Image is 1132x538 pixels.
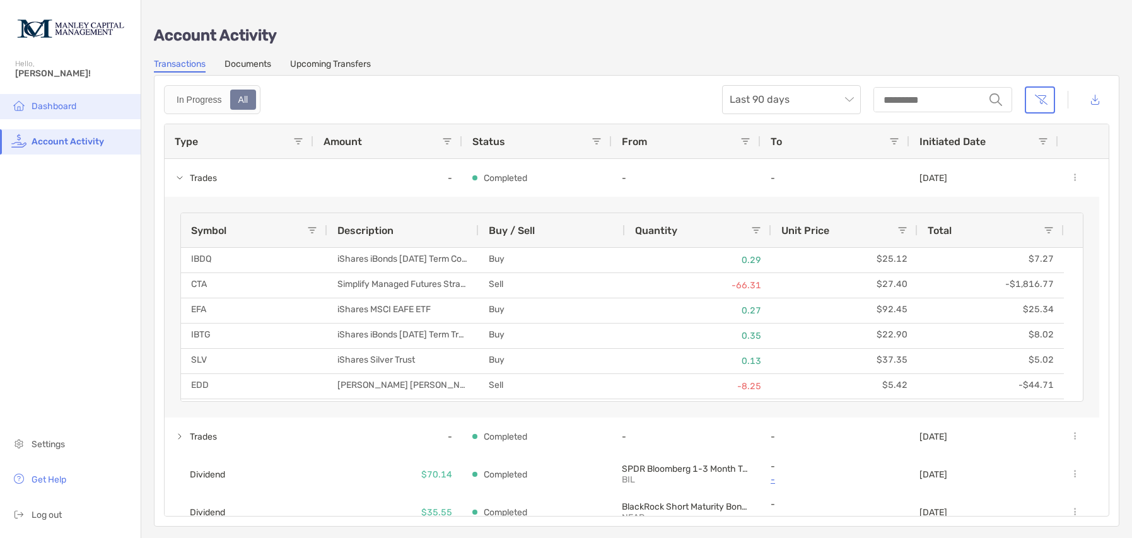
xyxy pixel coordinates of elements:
div: $92.45 [771,298,918,323]
div: - [313,159,462,197]
p: - [771,431,899,442]
span: Dividend [190,502,225,523]
span: Settings [32,439,65,450]
span: Dashboard [32,101,76,112]
span: Status [472,136,505,148]
div: $22.90 [771,324,918,348]
div: $8.02 [918,324,1064,348]
span: Symbol [191,225,226,237]
div: In Progress [170,91,229,108]
p: NEAR [622,512,710,523]
p: -8.25 [635,378,761,394]
div: Sell [479,374,625,399]
div: $37.35 [771,349,918,373]
div: $11.54 [918,399,1064,424]
div: Buy [479,324,625,348]
p: - [622,431,750,442]
div: EFA [181,298,327,323]
a: - [771,472,899,488]
span: Quantity [635,225,677,237]
p: - [622,173,750,184]
p: Completed [484,170,527,186]
div: segmented control [164,85,260,114]
p: BIL [622,474,710,485]
p: Completed [484,467,527,482]
span: Initiated Date [919,136,986,148]
p: -66.31 [635,278,761,293]
img: input icon [989,93,1002,106]
span: Last 90 days [730,86,853,114]
span: Log out [32,510,62,520]
a: Documents [225,59,271,73]
p: - [771,173,899,184]
div: CTA [181,273,327,298]
span: Unit Price [781,225,829,237]
img: household icon [11,98,26,113]
span: Trades [190,168,217,189]
span: Get Help [32,474,66,485]
img: settings icon [11,436,26,451]
p: $35.55 [421,505,452,520]
p: 0.35 [635,328,761,344]
a: Upcoming Transfers [290,59,371,73]
div: $25.12 [771,248,918,272]
span: To [771,136,782,148]
span: Amount [324,136,362,148]
div: SLV [181,349,327,373]
div: -$44.71 [918,374,1064,399]
div: $27.40 [771,273,918,298]
p: Completed [484,505,527,520]
div: $25.34 [918,298,1064,323]
span: Total [928,225,952,237]
p: [DATE] [919,469,947,480]
p: [DATE] [919,173,947,184]
p: BlackRock Short Maturity Bond ETF [622,501,750,512]
div: $5.02 [918,349,1064,373]
div: iShares iBonds [DATE] Term Corporate ETF [327,248,479,272]
div: $22.49 [771,399,918,424]
div: Sell [479,273,625,298]
span: Buy / Sell [489,225,535,237]
div: Buy [479,298,625,323]
img: activity icon [11,133,26,148]
p: 0.29 [635,252,761,268]
div: - [313,418,462,455]
p: Account Activity [154,28,1119,44]
a: Transactions [154,59,206,73]
div: iShares iBonds [DATE] Term Treasury ETF [327,324,479,348]
p: 0.27 [635,303,761,319]
div: $7.27 [918,248,1064,272]
p: $70.14 [421,467,452,482]
div: IBDQ [181,248,327,272]
p: Completed [484,429,527,445]
p: [DATE] [919,507,947,518]
div: iShares MSCI EAFE ETF [327,298,479,323]
div: -$1,816.77 [918,273,1064,298]
div: Buy [479,349,625,373]
p: 0.13 [635,353,761,369]
div: Buy [479,399,625,424]
div: iShares iBonds [DATE] Term Treasury ETF [327,399,479,424]
img: logout icon [11,506,26,522]
span: From [622,136,647,148]
span: Trades [190,426,217,447]
img: Zoe Logo [15,5,125,50]
p: - [771,499,899,510]
p: - [771,461,899,472]
div: [PERSON_NAME] [PERSON_NAME] Emerging Markets Domestic Debt Fund Inc. [327,374,479,399]
img: get-help icon [11,471,26,486]
a: - [771,510,899,525]
span: Description [337,225,394,237]
div: IBTG [181,324,327,348]
div: $5.42 [771,374,918,399]
div: EDD [181,374,327,399]
span: Dividend [190,464,225,485]
div: IBTH [181,399,327,424]
div: iShares Silver Trust [327,349,479,373]
span: Type [175,136,198,148]
div: Simplify Managed Futures Strategy ETF [327,273,479,298]
p: [DATE] [919,431,947,442]
span: [PERSON_NAME]! [15,68,133,79]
